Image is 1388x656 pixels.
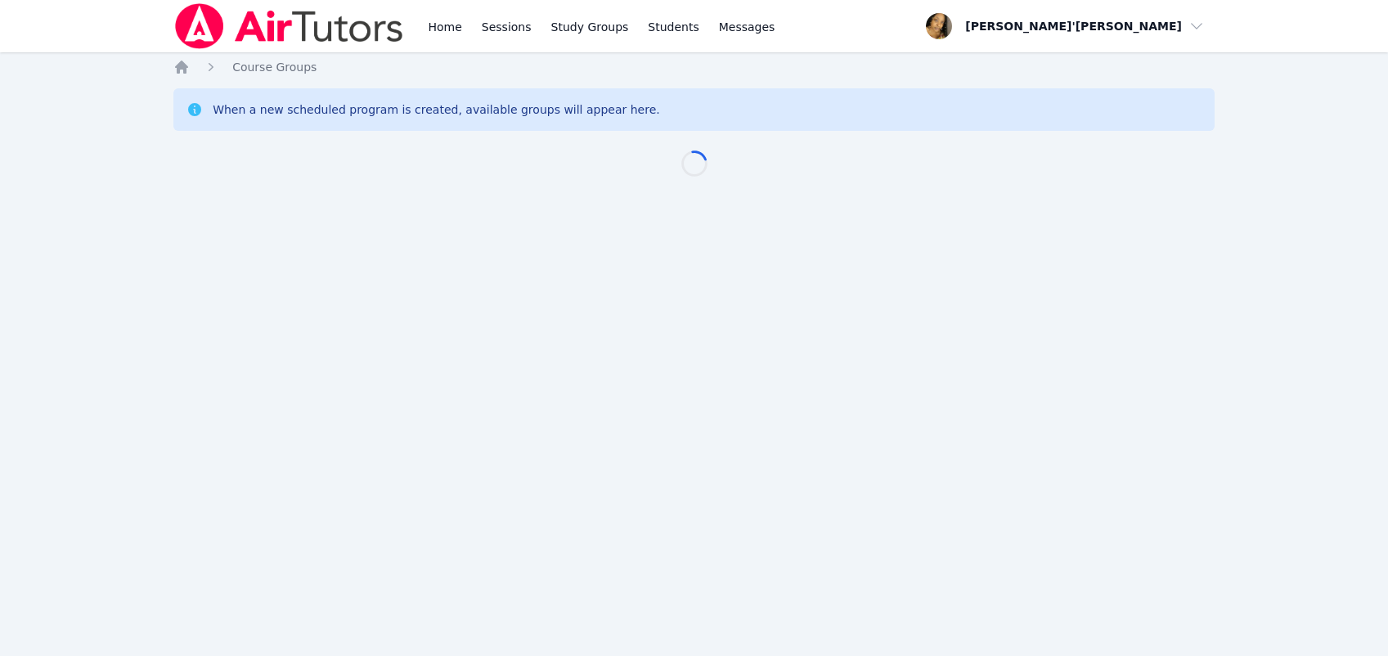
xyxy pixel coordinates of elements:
[213,101,660,118] div: When a new scheduled program is created, available groups will appear here.
[232,61,317,74] span: Course Groups
[173,59,1215,75] nav: Breadcrumb
[719,19,775,35] span: Messages
[173,3,405,49] img: Air Tutors
[232,59,317,75] a: Course Groups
